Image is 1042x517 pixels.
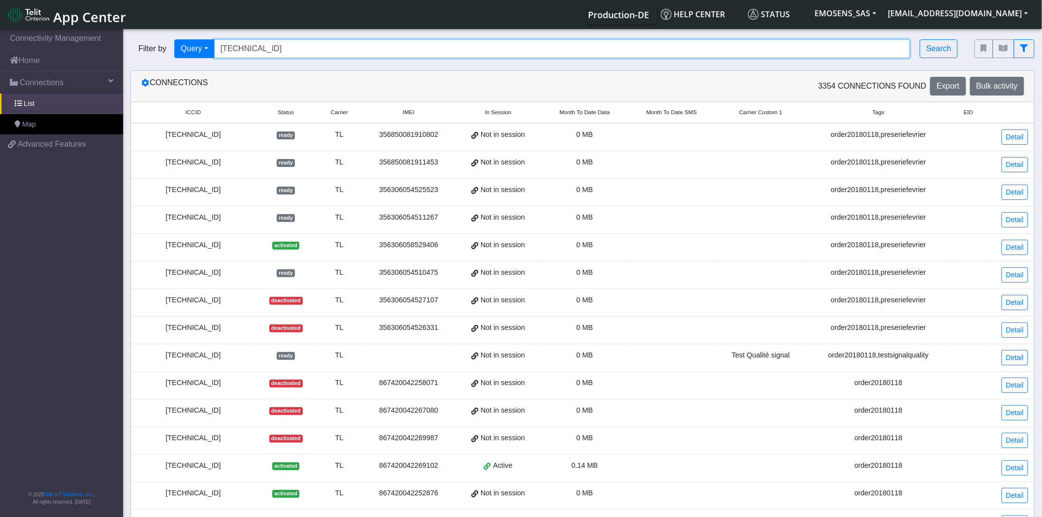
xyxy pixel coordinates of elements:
[1002,488,1028,503] a: Detail
[277,159,295,167] span: ready
[323,460,357,471] div: TL
[368,405,449,416] div: 867420042267080
[661,9,725,20] span: Help center
[368,323,449,333] div: 356306054526331
[559,108,610,117] span: Month To Date Data
[588,9,650,21] span: Production-DE
[481,323,525,333] span: Not in session
[368,240,449,251] div: 356306058529406
[186,108,201,117] span: ICCID
[813,323,944,333] div: order20180118,preseriefevrier
[813,157,944,168] div: order20180118,preseriefevrier
[748,9,759,20] img: status.svg
[137,212,250,223] div: [TECHNICAL_ID]
[323,185,357,195] div: TL
[133,77,583,96] div: Connections
[481,185,525,195] span: Not in session
[1002,129,1028,145] a: Detail
[577,379,593,387] span: 0 MB
[977,82,1018,90] span: Bulk activity
[8,7,49,23] img: logo-telit-cinterion-gw-new.png
[331,108,348,117] span: Carrier
[975,39,1035,58] div: fitlers menu
[647,108,697,117] span: Month To Date SMS
[174,39,215,58] button: Query
[272,462,299,470] span: activated
[368,129,449,140] div: 356850081910802
[577,434,593,442] span: 0 MB
[1002,212,1028,227] a: Detail
[323,267,357,278] div: TL
[964,108,973,117] span: EID
[323,405,357,416] div: TL
[269,297,303,305] span: deactivated
[137,295,250,306] div: [TECHNICAL_ID]
[323,378,357,388] div: TL
[278,108,294,117] span: Status
[1002,460,1028,476] a: Detail
[53,8,126,26] span: App Center
[137,350,250,361] div: [TECHNICAL_ID]
[323,295,357,306] div: TL
[368,488,449,499] div: 867420042252876
[818,80,927,92] span: 3354 Connections found
[137,267,250,278] div: [TECHNICAL_ID]
[577,351,593,359] span: 0 MB
[137,185,250,195] div: [TECHNICAL_ID]
[657,4,744,24] a: Help center
[485,108,512,117] span: In Session
[323,212,357,223] div: TL
[137,488,250,499] div: [TECHNICAL_ID]
[403,108,415,117] span: IMEI
[8,4,125,25] a: App Center
[323,488,357,499] div: TL
[1002,267,1028,283] a: Detail
[277,187,295,194] span: ready
[1002,295,1028,310] a: Detail
[930,77,966,96] button: Export
[813,488,944,499] div: order20180118
[24,98,34,109] span: List
[481,212,525,223] span: Not in session
[1002,405,1028,420] a: Detail
[368,157,449,168] div: 356850081911453
[481,488,525,499] span: Not in session
[1002,157,1028,172] a: Detail
[137,433,250,444] div: [TECHNICAL_ID]
[323,240,357,251] div: TL
[137,240,250,251] div: [TECHNICAL_ID]
[970,77,1024,96] button: Bulk activity
[368,460,449,471] div: 867420042269102
[368,212,449,223] div: 356306054511267
[481,378,525,388] span: Not in session
[882,4,1034,22] button: [EMAIL_ADDRESS][DOMAIN_NAME]
[813,350,944,361] div: order20180118,testsignalquality
[137,323,250,333] div: [TECHNICAL_ID]
[813,129,944,140] div: order20180118,preseriefevrier
[481,157,525,168] span: Not in session
[577,296,593,304] span: 0 MB
[481,240,525,251] span: Not in session
[481,267,525,278] span: Not in session
[481,129,525,140] span: Not in session
[572,461,598,469] span: 0.14 MB
[277,352,295,360] span: ready
[277,214,295,222] span: ready
[481,433,525,444] span: Not in session
[137,157,250,168] div: [TECHNICAL_ID]
[920,39,958,58] button: Search
[368,185,449,195] div: 356306054525523
[1002,185,1028,200] a: Detail
[323,433,357,444] div: TL
[813,240,944,251] div: order20180118,preseriefevrier
[277,269,295,277] span: ready
[577,130,593,138] span: 0 MB
[739,108,782,117] span: Carrier Custom 1
[577,406,593,414] span: 0 MB
[577,489,593,497] span: 0 MB
[577,241,593,249] span: 0 MB
[809,4,882,22] button: EMOSENS_SAS
[323,129,357,140] div: TL
[481,405,525,416] span: Not in session
[368,267,449,278] div: 356306054510475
